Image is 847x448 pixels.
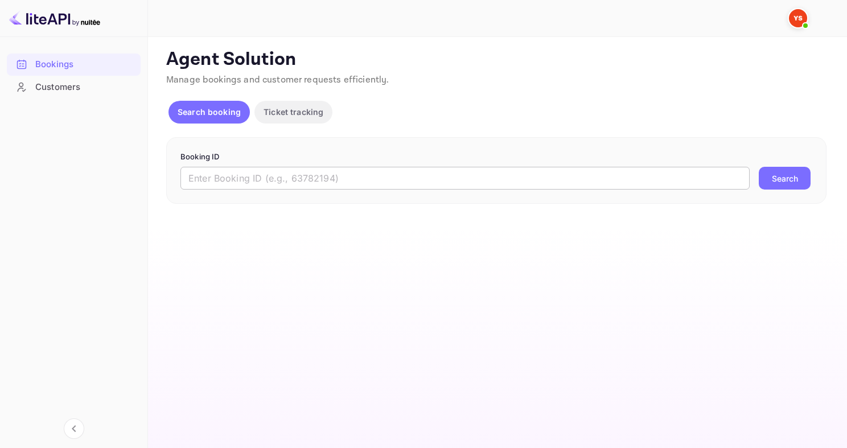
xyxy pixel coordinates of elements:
[264,106,323,118] p: Ticket tracking
[35,81,135,94] div: Customers
[7,54,141,76] div: Bookings
[7,54,141,75] a: Bookings
[166,74,389,86] span: Manage bookings and customer requests efficiently.
[35,58,135,71] div: Bookings
[180,167,750,190] input: Enter Booking ID (e.g., 63782194)
[166,48,827,71] p: Agent Solution
[789,9,807,27] img: Yandex Support
[7,76,141,98] div: Customers
[64,418,84,439] button: Collapse navigation
[7,76,141,97] a: Customers
[759,167,811,190] button: Search
[178,106,241,118] p: Search booking
[9,9,100,27] img: LiteAPI logo
[180,151,812,163] p: Booking ID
